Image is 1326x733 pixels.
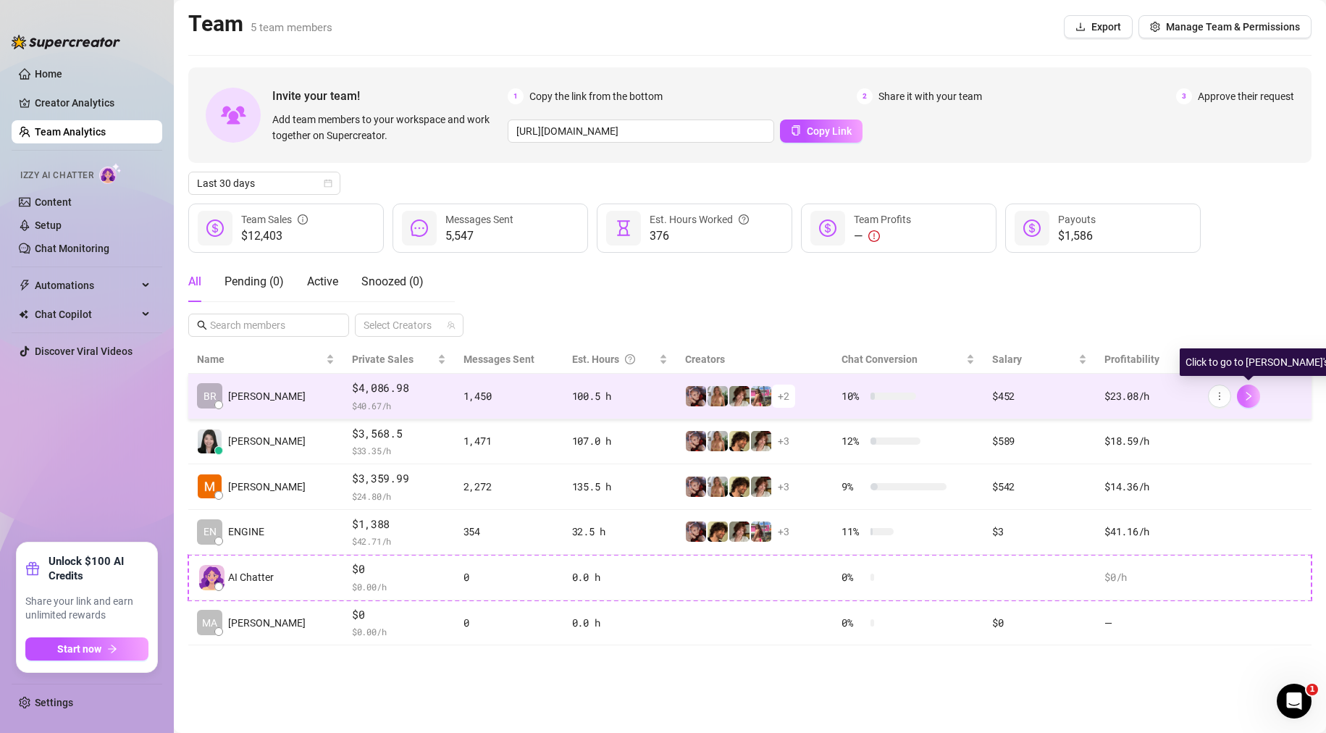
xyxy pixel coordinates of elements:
[12,35,120,49] img: logo-BBDzfeDw.svg
[1166,21,1300,33] span: Manage Team & Permissions
[361,275,424,288] span: Snoozed ( 0 )
[572,351,656,367] div: Est. Hours
[868,230,880,242] span: exclamation-circle
[992,479,1087,495] div: $542
[463,615,555,631] div: 0
[228,433,306,449] span: [PERSON_NAME]
[729,431,750,451] img: Asmrboyfriend
[686,477,706,497] img: Gloom
[751,522,771,542] img: Nicki
[1096,600,1199,646] td: —
[228,388,306,404] span: [PERSON_NAME]
[463,569,555,585] div: 0
[35,345,133,357] a: Discover Viral Videos
[463,388,555,404] div: 1,450
[1198,88,1294,104] span: Approve their request
[99,163,122,184] img: AI Chatter
[878,88,982,104] span: Share it with your team
[572,615,668,631] div: 0.0 h
[445,214,513,225] span: Messages Sent
[25,637,148,661] button: Start nowarrow-right
[1104,569,1191,585] div: $0 /h
[203,388,217,404] span: BR
[463,353,534,365] span: Messages Sent
[411,219,428,237] span: message
[842,479,865,495] span: 9 %
[225,273,284,290] div: Pending ( 0 )
[210,317,329,333] input: Search members
[188,10,332,38] h2: Team
[35,243,109,254] a: Chat Monitoring
[1104,524,1191,540] div: $41.16 /h
[188,345,343,374] th: Name
[1104,353,1159,365] span: Profitability
[572,433,668,449] div: 107.0 h
[1138,15,1312,38] button: Manage Team & Permissions
[708,522,728,542] img: Asmrboyfriend
[729,522,750,542] img: Ruby
[708,477,728,497] img: Pam🤍
[508,88,524,104] span: 1
[352,516,446,533] span: $1,388
[35,697,73,708] a: Settings
[272,112,502,143] span: Add team members to your workspace and work together on Supercreator.
[854,227,911,245] div: —
[686,522,706,542] img: Gloom
[842,615,865,631] span: 0 %
[992,353,1022,365] span: Salary
[729,477,750,497] img: Asmrboyfriend
[298,211,308,227] span: info-circle
[35,219,62,231] a: Setup
[352,579,446,594] span: $ 0.00 /h
[352,470,446,487] span: $3,359.99
[708,386,728,406] img: Pam🤍
[352,489,446,503] span: $ 24.80 /h
[615,219,632,237] span: hourglass
[352,624,446,639] span: $ 0.00 /h
[352,353,414,365] span: Private Sales
[463,433,555,449] div: 1,471
[307,275,338,288] span: Active
[842,353,918,365] span: Chat Conversion
[25,561,40,576] span: gift
[57,643,101,655] span: Start now
[819,219,836,237] span: dollar-circle
[1277,684,1312,719] iframe: Intercom live chat
[780,120,863,143] button: Copy Link
[445,227,513,245] span: 5,547
[791,125,801,135] span: copy
[650,211,749,227] div: Est. Hours Worked
[197,172,332,194] span: Last 30 days
[572,388,668,404] div: 100.5 h
[20,169,93,183] span: Izzy AI Chatter
[199,565,225,590] img: izzy-ai-chatter-avatar-DDCN_rTZ.svg
[198,474,222,498] img: Mila Engine
[1023,219,1041,237] span: dollar-circle
[1306,684,1318,695] span: 1
[463,524,555,540] div: 354
[729,386,750,406] img: Ruby
[676,345,833,374] th: Creators
[352,561,446,578] span: $0
[241,227,308,245] span: $12,403
[1214,391,1225,401] span: more
[228,479,306,495] span: [PERSON_NAME]
[272,87,508,105] span: Invite your team!
[778,524,789,540] span: + 3
[197,351,323,367] span: Name
[352,606,446,624] span: $0
[739,211,749,227] span: question-circle
[1064,15,1133,38] button: Export
[842,524,865,540] span: 11 %
[188,273,201,290] div: All
[650,227,749,245] span: 376
[992,615,1087,631] div: $0
[25,595,148,623] span: Share your link and earn unlimited rewards
[1091,21,1121,33] span: Export
[19,280,30,291] span: thunderbolt
[1058,227,1096,245] span: $1,586
[1058,214,1096,225] span: Payouts
[572,479,668,495] div: 135.5 h
[107,644,117,654] span: arrow-right
[203,524,217,540] span: EN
